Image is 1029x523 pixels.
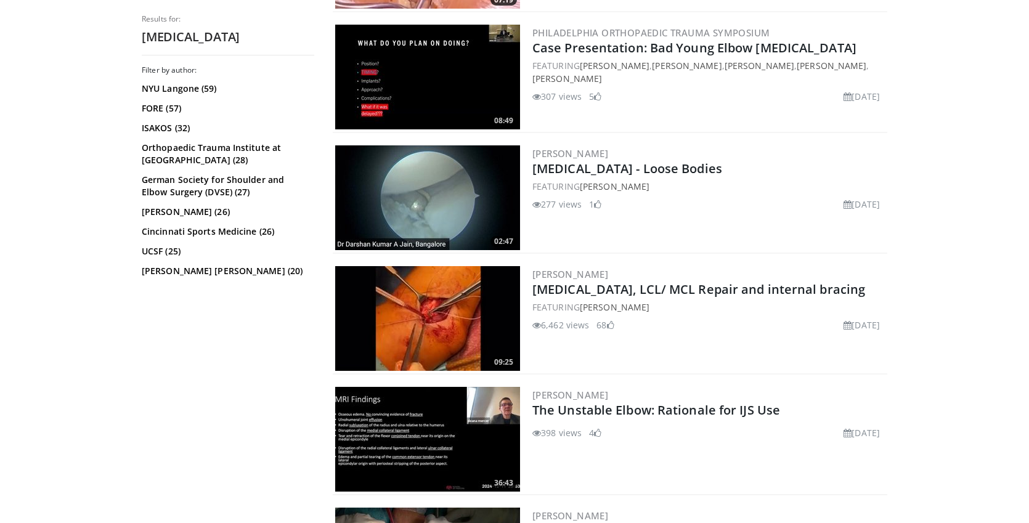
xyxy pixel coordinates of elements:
p: Results for: [142,14,314,24]
li: 277 views [532,198,582,211]
h3: Filter by author: [142,65,314,75]
a: [PERSON_NAME] [PERSON_NAME] (20) [142,265,311,277]
a: 08:49 [335,25,520,129]
div: FEATURING [532,301,885,314]
li: 1 [589,198,601,211]
a: [PERSON_NAME] [580,60,649,71]
a: FORE (57) [142,102,311,115]
li: 4 [589,426,601,439]
img: 1434b9bf-dc2f-4d07-b273-b6c962623f37.300x170_q85_crop-smart_upscale.jpg [335,387,520,492]
span: 36:43 [490,477,517,489]
a: 02:47 [335,145,520,250]
li: 68 [596,318,614,331]
img: d65db90a-120c-4cca-8e90-6a689972cbf4.300x170_q85_crop-smart_upscale.jpg [335,266,520,371]
h2: [MEDICAL_DATA] [142,29,314,45]
li: [DATE] [844,198,880,211]
a: [PERSON_NAME] [797,60,866,71]
a: The Unstable Elbow: Rationale for IJS Use [532,402,780,418]
li: [DATE] [844,426,880,439]
a: ISAKOS (32) [142,122,311,134]
a: [PERSON_NAME] [532,73,602,84]
a: 09:25 [335,266,520,371]
a: German Society for Shoulder and Elbow Surgery (DVSE) (27) [142,174,311,198]
li: [DATE] [844,90,880,103]
span: 09:25 [490,357,517,368]
a: [PERSON_NAME] (26) [142,206,311,218]
span: 02:47 [490,236,517,247]
a: [PERSON_NAME] [532,268,608,280]
a: [PERSON_NAME] [580,180,649,192]
a: [PERSON_NAME] [725,60,794,71]
a: Orthopaedic Trauma Institute at [GEOGRAPHIC_DATA] (28) [142,142,311,166]
a: [MEDICAL_DATA], LCL/ MCL Repair and internal bracing [532,281,865,298]
li: [DATE] [844,318,880,331]
a: Case Presentation: Bad Young Elbow [MEDICAL_DATA] [532,39,856,56]
li: 307 views [532,90,582,103]
a: UCSF (25) [142,245,311,257]
img: d0e4f918-ce73-4d60-9168-dfcc6753585a.300x170_q85_crop-smart_upscale.jpg [335,25,520,129]
span: 08:49 [490,115,517,126]
a: Philadelphia Orthopaedic Trauma Symposium [532,26,770,39]
div: FEATURING [532,180,885,193]
a: NYU Langone (59) [142,83,311,95]
li: 398 views [532,426,582,439]
a: 36:43 [335,387,520,492]
a: [PERSON_NAME] [532,389,608,401]
a: [PERSON_NAME] [580,301,649,313]
li: 5 [589,90,601,103]
a: [MEDICAL_DATA] - Loose Bodies [532,160,722,177]
a: [PERSON_NAME] [652,60,722,71]
a: Cincinnati Sports Medicine (26) [142,225,311,238]
div: FEATURING , , , , [532,59,885,85]
a: [PERSON_NAME] [532,509,608,522]
a: [PERSON_NAME] [532,147,608,160]
img: 6ff2965f-8dd8-4029-b7d6-98119e1a6fe2.300x170_q85_crop-smart_upscale.jpg [335,145,520,250]
li: 6,462 views [532,318,589,331]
